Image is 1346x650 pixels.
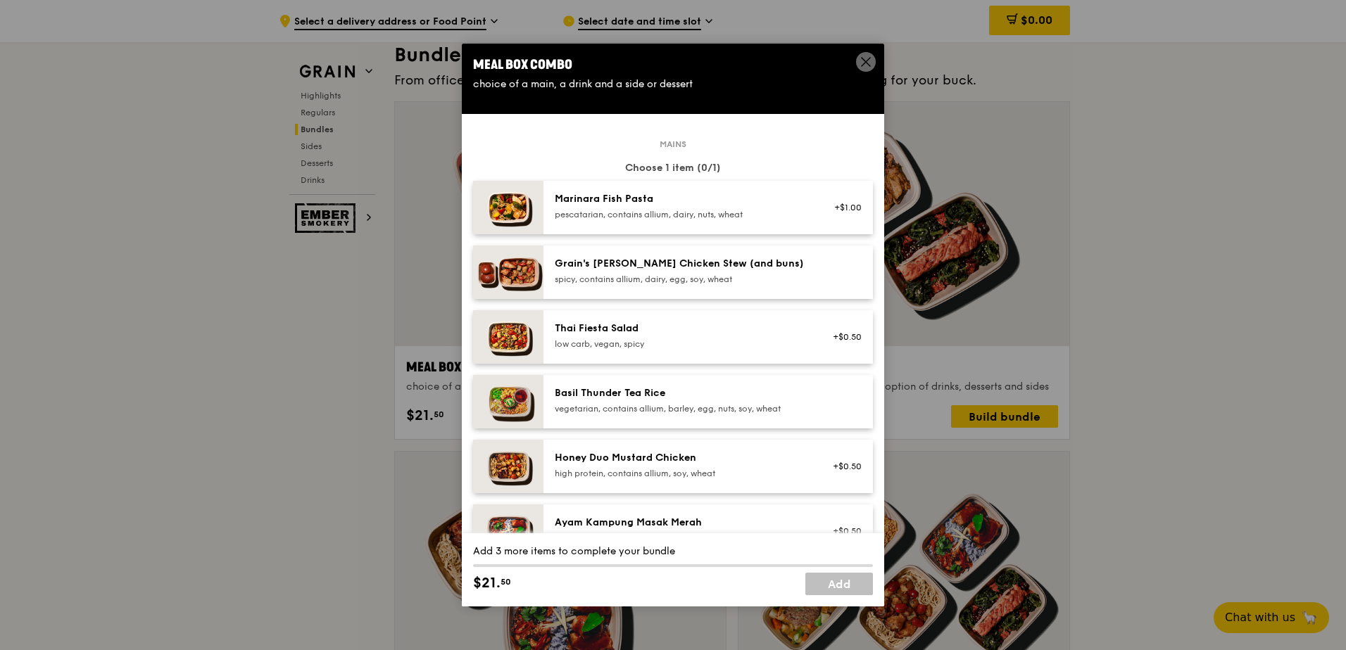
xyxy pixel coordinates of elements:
[555,468,807,479] div: high protein, contains allium, soy, wheat
[473,440,543,493] img: daily_normal_Honey_Duo_Mustard_Chicken__Horizontal_.jpg
[555,321,807,336] div: Thai Fiesta Salad
[805,573,873,595] a: Add
[654,139,692,150] span: Mains
[555,192,807,206] div: Marinara Fish Pasta
[473,375,543,428] img: daily_normal_HORZ-Basil-Thunder-Tea-Rice.jpg
[473,544,873,559] div: Add 3 more items to complete your bundle
[473,310,543,364] img: daily_normal_Thai_Fiesta_Salad__Horizontal_.jpg
[824,525,862,537] div: +$0.50
[555,257,807,271] div: Grain's [PERSON_NAME] Chicken Stew (and buns)
[473,55,873,75] div: Meal Box Combo
[555,274,807,285] div: spicy, contains allium, dairy, egg, soy, wheat
[824,461,862,472] div: +$0.50
[501,576,511,587] span: 50
[473,161,873,175] div: Choose 1 item (0/1)
[473,77,873,91] div: choice of a main, a drink and a side or dessert
[473,181,543,234] img: daily_normal_Marinara_Fish_Pasta__Horizontal_.jpg
[473,246,543,299] img: daily_normal_Grains-Curry-Chicken-Stew-HORZ.jpg
[555,209,807,220] div: pescatarian, contains allium, dairy, nuts, wheat
[555,516,807,530] div: Ayam Kampung Masak Merah
[555,451,807,465] div: Honey Duo Mustard Chicken
[473,504,543,558] img: daily_normal_Ayam_Kampung_Masak_Merah_Horizontal_.jpg
[555,403,807,414] div: vegetarian, contains allium, barley, egg, nuts, soy, wheat
[824,331,862,343] div: +$0.50
[555,533,807,544] div: high protein, spicy, contains allium, shellfish, soy, wheat
[555,386,807,400] div: Basil Thunder Tea Rice
[824,202,862,213] div: +$1.00
[555,338,807,350] div: low carb, vegan, spicy
[473,573,501,594] span: $21.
